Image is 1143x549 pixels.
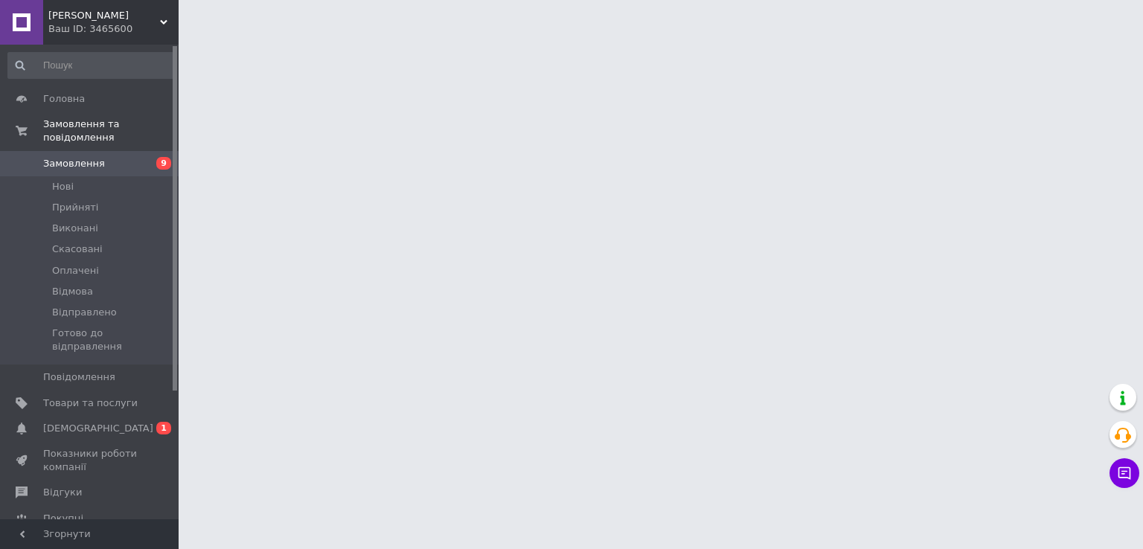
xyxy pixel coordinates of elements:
[43,157,105,170] span: Замовлення
[52,306,117,319] span: Відправлено
[43,396,138,410] span: Товари та послуги
[43,486,82,499] span: Відгуки
[52,264,99,277] span: Оплачені
[52,327,174,353] span: Готово до відправлення
[52,243,103,256] span: Скасовані
[43,92,85,106] span: Головна
[43,370,115,384] span: Повідомлення
[43,512,83,525] span: Покупці
[52,201,98,214] span: Прийняті
[7,52,176,79] input: Пошук
[52,285,93,298] span: Відмова
[43,118,179,144] span: Замовлення та повідомлення
[48,9,160,22] span: Люмос Інтеріор
[156,157,171,170] span: 9
[1110,458,1139,488] button: Чат з покупцем
[156,422,171,434] span: 1
[48,22,179,36] div: Ваш ID: 3465600
[43,422,153,435] span: [DEMOGRAPHIC_DATA]
[43,447,138,474] span: Показники роботи компанії
[52,222,98,235] span: Виконані
[52,180,74,193] span: Нові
